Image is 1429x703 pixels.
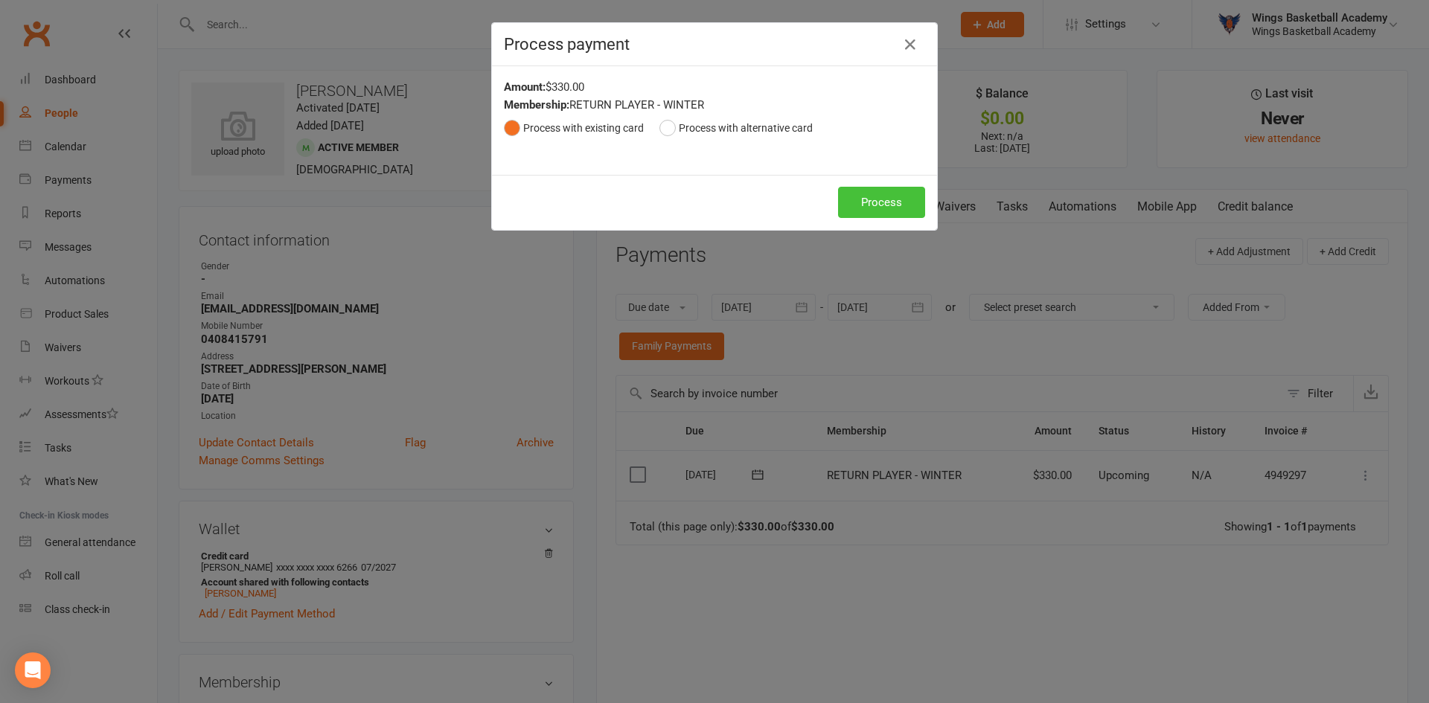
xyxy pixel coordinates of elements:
[15,652,51,688] div: Open Intercom Messenger
[898,33,922,57] button: Close
[504,35,925,54] h4: Process payment
[504,78,925,96] div: $330.00
[838,187,925,218] button: Process
[504,80,546,94] strong: Amount:
[504,114,644,142] button: Process with existing card
[504,96,925,114] div: RETURN PLAYER - WINTER
[659,114,813,142] button: Process with alternative card
[504,98,569,112] strong: Membership:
